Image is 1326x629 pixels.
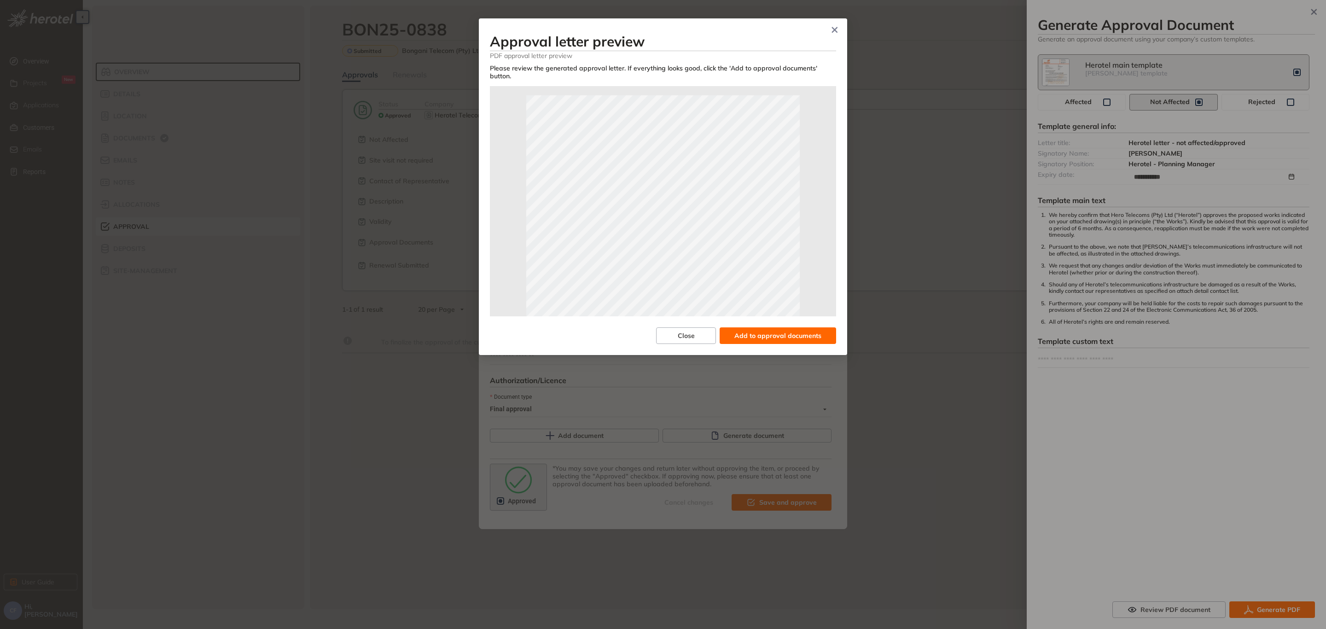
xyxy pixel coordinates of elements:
[822,18,847,43] button: Close
[678,331,695,341] span: Close
[656,327,716,344] button: Close
[490,51,836,60] span: PDF approval letter preview
[490,33,836,50] h3: Approval letter preview
[720,327,836,344] button: Add to approval documents
[734,331,821,341] span: Add to approval documents
[490,64,836,80] div: Please review the generated approval letter. If everything looks good, click the 'Add to approval...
